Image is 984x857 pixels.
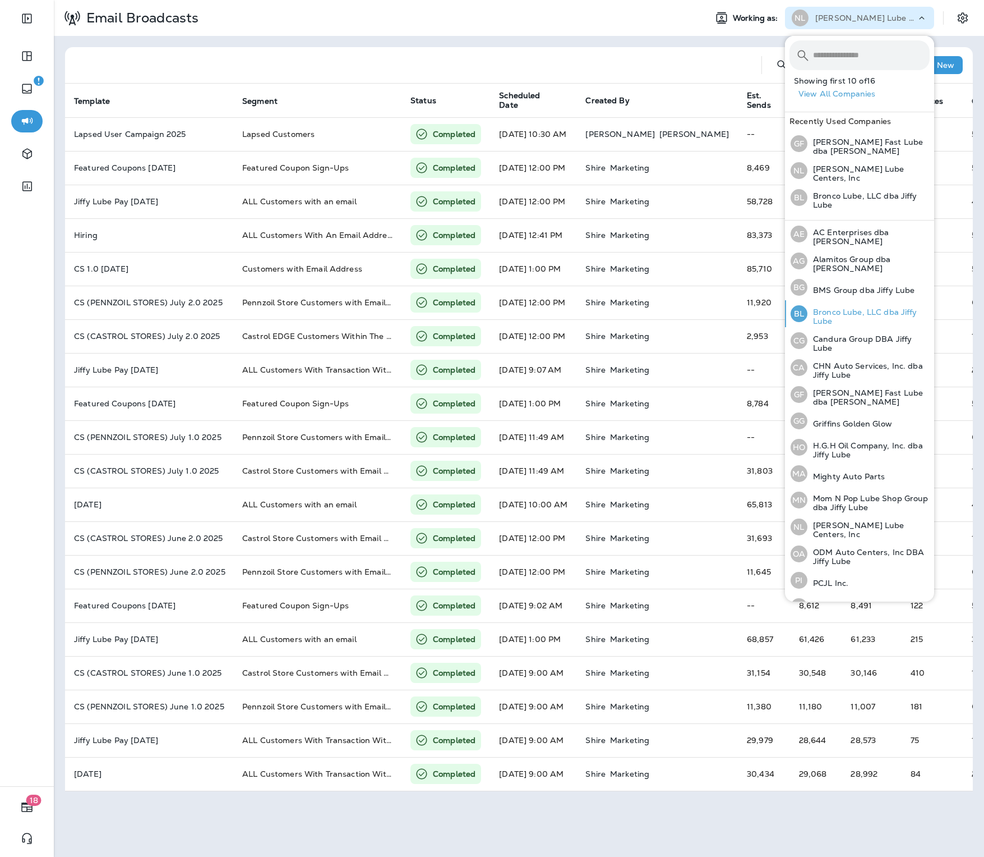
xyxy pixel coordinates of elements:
[242,466,465,476] span: Castrol Store Customers with Email & Transaction Within 18 Months
[659,130,729,139] p: [PERSON_NAME]
[610,736,649,745] p: Marketing
[911,96,958,106] span: Bounces
[490,117,576,151] td: [DATE] 10:30 AM
[433,162,475,173] p: Completed
[807,286,914,295] p: BMS Group dba Jiffy Lube
[410,95,436,106] span: Status
[74,635,224,644] p: Jiffy Lube Pay June 2025
[433,768,475,780] p: Completed
[807,494,930,512] p: Mom N Pop Lube Shop Group dba Jiffy Lube
[790,622,842,656] td: 61,426
[807,191,930,209] p: Bronco Lube, LLC dba Jiffy Lube
[791,546,807,562] div: OA
[242,567,470,577] span: Pennzoil Store Customers with Email & Transaction Within 18 Months
[74,130,224,139] p: Lapsed User Campaign 2025
[433,667,475,679] p: Completed
[585,635,606,644] p: Shire
[842,622,901,656] td: 61,233
[74,567,224,576] p: CS (PENNZOIL STORES) June 2.0 2025
[585,668,606,677] p: Shire
[807,419,892,428] p: Griffins Golden Glow
[585,365,606,374] p: Shire
[74,197,224,206] p: Jiffy Lube Pay August 2025
[490,185,576,218] td: [DATE] 12:00 PM
[785,274,934,300] button: BGBMS Group dba Jiffy Lube
[791,413,807,429] div: GG
[74,163,224,172] p: Featured Coupons August 2025
[610,769,649,778] p: Marketing
[242,432,470,442] span: Pennzoil Store Customers with Email & Transaction Within 18 Months
[738,656,790,690] td: 31,154
[242,668,465,678] span: Castrol Store Customers with Email & Transaction Within 18 Months
[490,454,576,488] td: [DATE] 11:49 AM
[771,54,793,76] button: Search Email Broadcasts
[842,656,901,690] td: 30,146
[791,519,807,535] div: NL
[738,218,790,252] td: 83,373
[490,252,576,286] td: [DATE] 1:00 PM
[807,472,885,481] p: Mighty Auto Parts
[785,130,934,157] button: GF[PERSON_NAME] Fast Lube dba [PERSON_NAME]
[807,441,930,459] p: H.G.H Oil Company, Inc. dba Jiffy Lube
[433,263,475,274] p: Completed
[585,601,606,610] p: Shire
[433,230,475,241] p: Completed
[738,420,790,454] td: --
[490,218,576,252] td: [DATE] 12:41 PM
[242,230,395,240] span: ALL Customers With An Email Address
[791,386,807,403] div: GF
[433,465,475,476] p: Completed
[785,327,934,354] button: CGCandura Group DBA Jiffy Lube
[242,96,292,106] span: Segment
[585,769,606,778] p: Shire
[242,129,315,139] span: Lapsed Customers
[972,129,982,139] span: Open rate:17% (Opens/Sends)
[610,702,649,711] p: Marketing
[785,461,934,487] button: MAMighty Auto Parts
[242,365,539,375] span: ALL Customers With Transaction Within Last 18 Months With Email Address
[74,96,124,106] span: Template
[610,500,649,509] p: Marketing
[242,735,539,745] span: ALL Customers With Transaction Within Last 18 Months With Email Address
[490,690,576,723] td: [DATE] 9:00 AM
[807,308,930,326] p: Bronco Lube, LLC dba Jiffy Lube
[433,398,475,409] p: Completed
[242,499,357,510] span: ALL Customers with an email
[490,555,576,589] td: [DATE] 12:00 PM
[585,433,606,442] p: Shire
[585,736,606,745] p: Shire
[747,91,786,110] span: Est. Sends
[610,466,649,475] p: Marketing
[807,361,930,379] p: CHN Auto Services, Inc. dba Jiffy Lube
[242,533,465,543] span: Castrol Store Customers with Email & Transaction Within 18 Months
[807,579,848,588] p: PCJL Inc.
[26,795,41,806] span: 18
[433,297,475,308] p: Completed
[490,286,576,319] td: [DATE] 12:00 PM
[74,332,224,341] p: CS (CASTROL STORES) July 2.0 2025
[738,185,790,218] td: 58,728
[842,757,901,791] td: 28,992
[74,702,224,711] p: CS (PENNZOIL STORES) June 1.0 2025
[610,231,649,240] p: Marketing
[433,701,475,712] p: Completed
[490,387,576,420] td: [DATE] 1:00 PM
[790,690,842,723] td: 11,180
[74,534,224,543] p: CS (CASTROL STORES) June 2.0 2025
[791,279,807,296] div: BG
[242,702,470,712] span: Pennzoil Store Customers with Email & Transaction Within 18 Months
[433,129,475,140] p: Completed
[74,668,224,677] p: CS (CASTROL STORES) June 1.0 2025
[242,163,349,173] span: Featured Coupon Sign-Ups
[242,97,278,106] span: Segment
[785,434,934,461] button: HOH.G.H Oil Company, Inc. dba Jiffy Lube
[585,95,629,106] span: Created By
[74,500,224,509] p: 4th of July 2025
[242,331,504,341] span: Castrol EDGE Customers Within The Last 18 Months With An Email
[490,723,576,757] td: [DATE] 9:00 AM
[791,135,807,152] div: GF
[585,197,606,206] p: Shire
[433,600,475,611] p: Completed
[738,117,790,151] td: --
[242,196,357,207] span: ALL Customers with an email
